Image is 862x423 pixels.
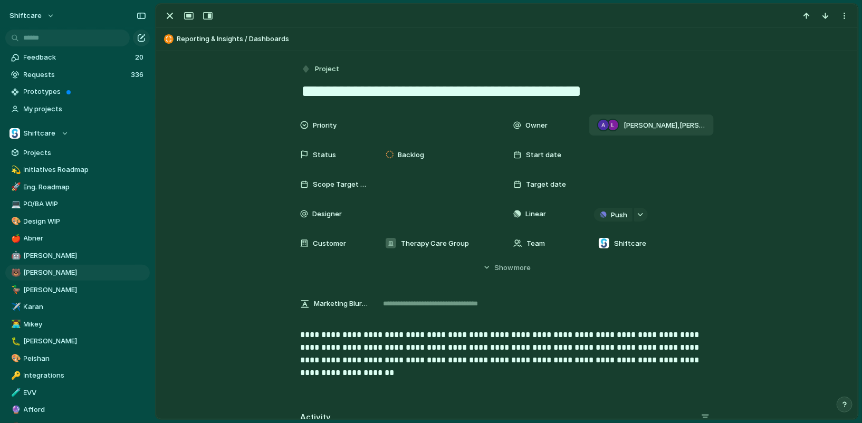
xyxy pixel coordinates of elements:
[313,120,337,131] span: Priority
[9,11,42,21] span: shiftcare
[5,84,150,100] a: Prototypes
[5,368,150,383] div: 🔑Integrations
[300,258,714,277] button: Showmore
[24,370,146,381] span: Integrations
[401,238,469,249] span: Therapy Care Group
[5,162,150,178] a: 💫Initiatives Roadmap
[11,284,18,296] div: 🦆
[313,179,368,190] span: Scope Target Date
[313,150,336,160] span: Status
[5,101,150,117] a: My projects
[525,120,548,131] span: Owner
[5,179,150,195] div: 🚀Eng. Roadmap
[514,263,531,273] span: more
[11,301,18,313] div: ✈️
[299,62,342,77] button: Project
[398,150,424,160] span: Backlog
[525,209,546,219] span: Linear
[5,282,150,298] a: 🦆[PERSON_NAME]
[9,216,20,227] button: 🎨
[315,64,339,74] span: Project
[24,251,146,261] span: [PERSON_NAME]
[11,164,18,176] div: 💫
[5,351,150,367] div: 🎨Peishan
[624,120,705,131] span: [PERSON_NAME] , [PERSON_NAME]
[24,86,146,97] span: Prototypes
[135,52,146,63] span: 20
[5,196,150,212] a: 💻PO/BA WIP
[9,285,20,295] button: 🦆
[495,263,514,273] span: Show
[24,388,146,398] span: EVV
[11,387,18,399] div: 🧪
[526,179,566,190] span: Target date
[9,302,20,312] button: ✈️
[9,233,20,244] button: 🍎
[314,299,368,309] span: Marketing Blurb (15-20 Words)
[24,319,146,330] span: Mikey
[11,335,18,348] div: 🐛
[5,248,150,264] a: 🤖[PERSON_NAME]
[5,145,150,161] a: Projects
[24,70,128,80] span: Requests
[312,209,342,219] span: Designer
[24,148,146,158] span: Projects
[11,370,18,382] div: 🔑
[11,215,18,227] div: 🎨
[24,199,146,209] span: PO/BA WIP
[9,199,20,209] button: 💻
[24,128,56,139] span: Shiftcare
[5,385,150,401] a: 🧪EVV
[11,404,18,416] div: 🔮
[5,230,150,246] a: 🍎Abner
[9,388,20,398] button: 🧪
[9,319,20,330] button: 👨‍💻
[24,336,146,347] span: [PERSON_NAME]
[24,405,146,415] span: Afford
[24,165,146,175] span: Initiatives Roadmap
[614,238,646,249] span: Shiftcare
[24,302,146,312] span: Karan
[11,198,18,210] div: 💻
[24,353,146,364] span: Peishan
[161,31,853,47] button: Reporting & Insights / Dashboards
[5,214,150,229] a: 🎨Design WIP
[5,265,150,281] a: 🐻[PERSON_NAME]
[5,126,150,141] button: Shiftcare
[5,333,150,349] a: 🐛[PERSON_NAME]
[11,233,18,245] div: 🍎
[24,267,146,278] span: [PERSON_NAME]
[24,233,146,244] span: Abner
[5,316,150,332] a: 👨‍💻Mikey
[5,402,150,418] div: 🔮Afford
[9,251,20,261] button: 🤖
[11,181,18,193] div: 🚀
[24,52,132,63] span: Feedback
[11,249,18,262] div: 🤖
[24,104,146,114] span: My projects
[5,67,150,83] a: Requests336
[9,353,20,364] button: 🎨
[611,210,627,220] span: Push
[5,50,150,65] a: Feedback20
[24,285,146,295] span: [PERSON_NAME]
[594,208,633,222] button: Push
[9,165,20,175] button: 💫
[11,352,18,364] div: 🎨
[5,299,150,315] a: ✈️Karan
[526,150,561,160] span: Start date
[177,34,853,44] span: Reporting & Insights / Dashboards
[24,216,146,227] span: Design WIP
[9,267,20,278] button: 🐻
